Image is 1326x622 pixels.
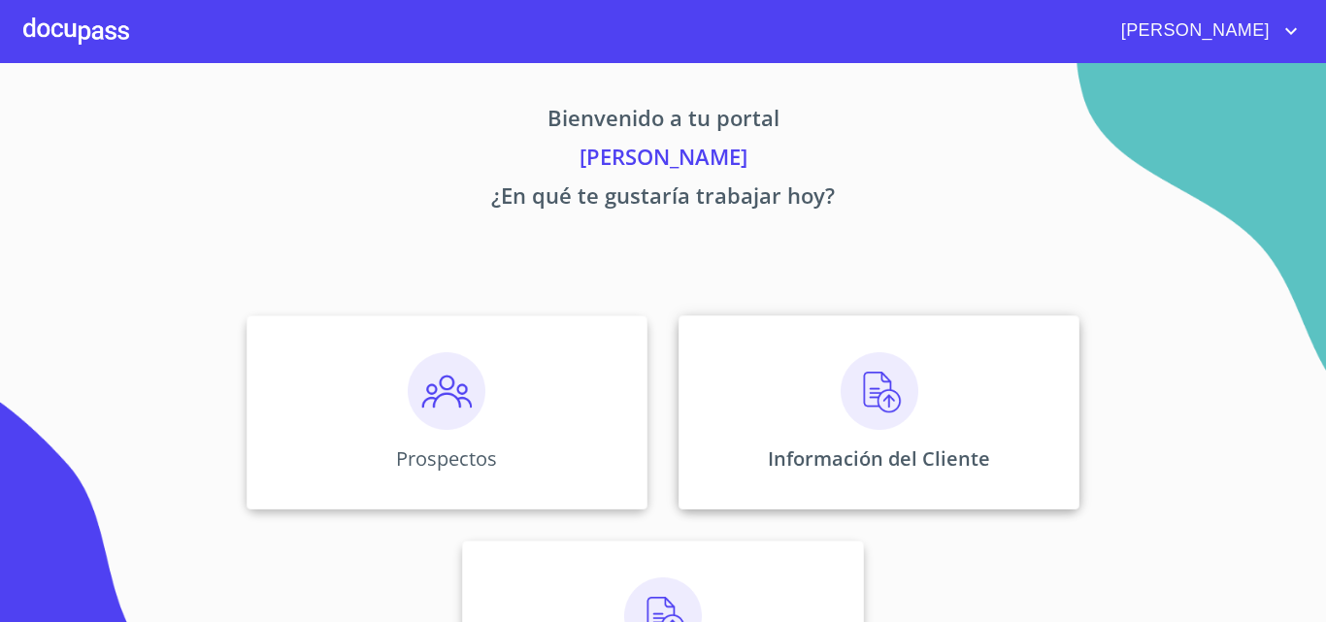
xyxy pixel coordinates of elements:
p: ¿En qué te gustaría trabajar hoy? [65,180,1261,218]
button: account of current user [1107,16,1303,47]
p: [PERSON_NAME] [65,141,1261,180]
img: carga.png [841,352,918,430]
p: Información del Cliente [768,445,990,472]
span: [PERSON_NAME] [1107,16,1279,47]
p: Bienvenido a tu portal [65,102,1261,141]
img: prospectos.png [408,352,485,430]
p: Prospectos [396,445,497,472]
